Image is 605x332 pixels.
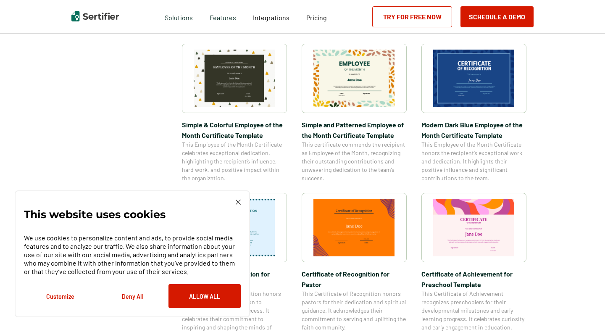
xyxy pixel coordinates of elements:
[421,269,526,290] span: Certificate of Achievement for Preschool Template
[421,140,526,182] span: This Employee of the Month Certificate honors the recipient’s exceptional work and dedication. It...
[71,11,119,21] img: Sertifier | Digital Credentialing Platform
[236,200,241,205] img: Cookie Popup Close
[421,119,526,140] span: Modern Dark Blue Employee of the Month Certificate Template
[302,140,407,182] span: This certificate commends the recipient as Employee of the Month, recognizing their outstanding c...
[372,6,452,27] a: Try for Free Now
[563,292,605,332] iframe: Chat Widget
[302,119,407,140] span: Simple and Patterned Employee of the Month Certificate Template
[182,119,287,140] span: Simple & Colorful Employee of the Month Certificate Template
[210,11,236,22] span: Features
[168,284,241,308] button: Allow All
[313,199,395,256] img: Certificate of Recognition for Pastor
[421,290,526,332] span: This Certificate of Achievement recognizes preschoolers for their developmental milestones and ea...
[182,44,287,182] a: Simple & Colorful Employee of the Month Certificate TemplateSimple & Colorful Employee of the Mon...
[165,11,193,22] span: Solutions
[313,50,395,107] img: Simple and Patterned Employee of the Month Certificate Template
[302,290,407,332] span: This Certificate of Recognition honors pastors for their dedication and spiritual guidance. It ac...
[306,13,327,21] span: Pricing
[302,44,407,182] a: Simple and Patterned Employee of the Month Certificate TemplateSimple and Patterned Employee of t...
[306,11,327,22] a: Pricing
[24,234,241,276] p: We use cookies to personalize content and ads, to provide social media features and to analyze ou...
[194,50,275,107] img: Simple & Colorful Employee of the Month Certificate Template
[24,210,166,219] p: This website uses cookies
[24,284,96,308] button: Customize
[96,284,168,308] button: Deny All
[433,199,515,256] img: Certificate of Achievement for Preschool Template
[433,50,515,107] img: Modern Dark Blue Employee of the Month Certificate Template
[460,6,534,27] button: Schedule a Demo
[253,13,289,21] span: Integrations
[421,44,526,182] a: Modern Dark Blue Employee of the Month Certificate TemplateModern Dark Blue Employee of the Month...
[182,140,287,182] span: This Employee of the Month Certificate celebrates exceptional dedication, highlighting the recipi...
[302,269,407,290] span: Certificate of Recognition for Pastor
[253,11,289,22] a: Integrations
